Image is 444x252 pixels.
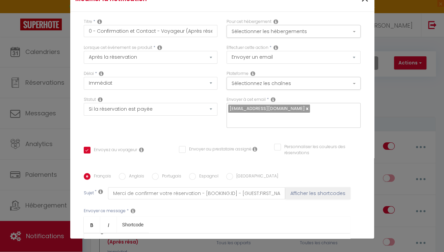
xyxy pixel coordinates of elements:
[196,173,218,180] label: Espagnol
[100,217,117,233] a: Italic
[126,173,144,180] label: Anglais
[273,19,278,24] i: This Rental
[97,19,102,24] i: Title
[139,147,144,152] i: Envoyer au voyageur
[285,187,350,199] button: Afficher les shortcodes
[415,222,439,247] iframe: Chat
[271,97,276,102] i: Recipient
[233,173,278,180] label: [GEOGRAPHIC_DATA]
[84,96,96,103] label: Statut
[84,190,94,197] label: Sujet
[84,208,126,214] label: Envoyer ce message
[253,146,257,152] i: Envoyer au prestataire si il est assigné
[273,45,278,50] i: Action Type
[251,71,255,76] i: Action Channel
[98,189,103,194] i: Subject
[84,217,100,233] a: Bold
[98,97,103,102] i: Booking status
[84,71,94,77] label: Délai
[84,45,152,51] label: Lorsque cet événement se produit
[227,45,268,51] label: Effectuer cette action
[159,173,181,180] label: Portugais
[90,147,137,154] label: Envoyez au voyageur
[157,45,162,50] i: Event Occur
[99,71,104,76] i: Action Time
[227,71,249,77] label: Plateforme
[5,3,26,23] button: Ouvrir le widget de chat LiveChat
[131,208,135,214] i: Message
[227,77,361,90] button: Sélectionnez les chaînes
[84,19,92,25] label: Titre
[227,96,266,103] label: Envoyer à cet email
[90,173,111,180] label: Français
[227,19,271,25] label: Pour cet hébergement
[117,217,149,233] a: Shortcode
[230,105,305,112] span: [EMAIL_ADDRESS][DOMAIN_NAME]
[227,25,361,38] button: Sélectionner les hébergements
